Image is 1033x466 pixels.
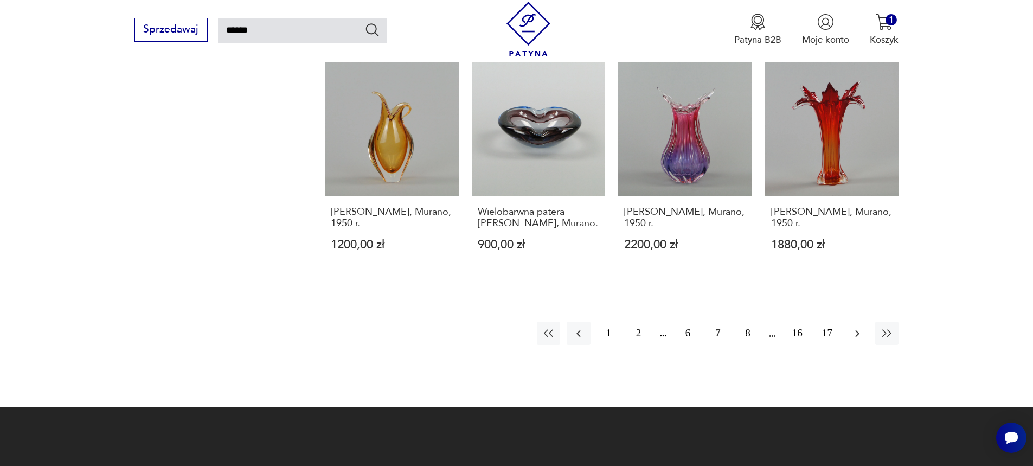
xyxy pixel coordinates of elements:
[870,34,899,46] p: Koszyk
[734,34,781,46] p: Patyna B2B
[676,322,700,345] button: 6
[734,14,781,46] button: Patyna B2B
[331,207,453,229] h3: [PERSON_NAME], Murano, 1950 r.
[624,239,746,251] p: 2200,00 zł
[627,322,650,345] button: 2
[786,322,809,345] button: 16
[472,62,606,276] a: Wielobarwna patera Mandruzatto, Murano.Wielobarwna patera [PERSON_NAME], Murano.900,00 zł
[749,14,766,30] img: Ikona medalu
[771,239,893,251] p: 1880,00 zł
[501,2,556,56] img: Patyna - sklep z meblami i dekoracjami vintage
[816,322,839,345] button: 17
[817,14,834,30] img: Ikonka użytkownika
[802,14,849,46] button: Moje konto
[478,239,600,251] p: 900,00 zł
[802,34,849,46] p: Moje konto
[802,14,849,46] a: Ikonka użytkownikaMoje konto
[870,14,899,46] button: 1Koszyk
[876,14,893,30] img: Ikona koszyka
[765,62,899,276] a: Wazon Mandruzatto, Murano, 1950 r.[PERSON_NAME], Murano, 1950 r.1880,00 zł
[618,62,752,276] a: Wazon Mandruzatto, Murano, 1950 r.[PERSON_NAME], Murano, 1950 r.2200,00 zł
[325,62,459,276] a: Wazon Mandruzatto, Murano, 1950 r.[PERSON_NAME], Murano, 1950 r.1200,00 zł
[331,239,453,251] p: 1200,00 zł
[134,18,208,42] button: Sprzedawaj
[736,322,759,345] button: 8
[624,207,746,229] h3: [PERSON_NAME], Murano, 1950 r.
[886,14,897,25] div: 1
[734,14,781,46] a: Ikona medaluPatyna B2B
[478,207,600,229] h3: Wielobarwna patera [PERSON_NAME], Murano.
[597,322,620,345] button: 1
[996,423,1026,453] iframe: Smartsupp widget button
[771,207,893,229] h3: [PERSON_NAME], Murano, 1950 r.
[364,22,380,37] button: Szukaj
[134,26,208,35] a: Sprzedawaj
[706,322,729,345] button: 7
